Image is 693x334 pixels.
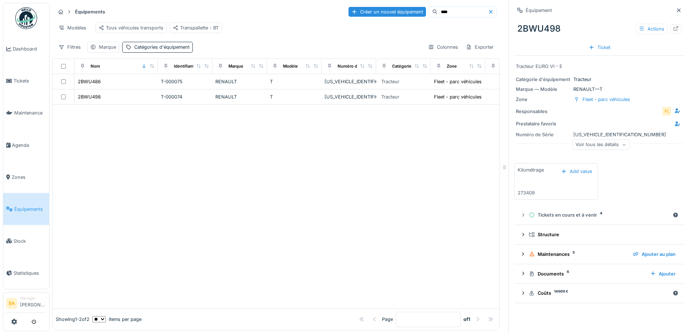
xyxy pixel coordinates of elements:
[647,269,678,279] div: Ajouter
[15,7,37,29] img: Badge_color-CXgf-gQk.svg
[518,166,544,173] div: Kilométrage
[425,42,461,52] div: Colonnes
[173,24,219,31] div: Transpallette - BT
[582,96,630,103] div: Fleet - parc véhicules
[518,189,535,196] div: 273409
[324,78,373,85] div: [US_VEHICLE_IDENTIFICATION_NUMBER]
[92,316,142,323] div: items per page
[13,270,46,277] span: Statistiques
[134,44,190,51] div: Catégories d'équipement
[516,76,683,83] div: Tracteur
[463,42,497,52] div: Exporter
[662,106,672,116] div: FL
[3,193,49,225] a: Équipements
[516,86,570,93] div: Marque — Modèle
[3,65,49,97] a: Tickets
[55,23,89,33] div: Modèles
[14,206,46,213] span: Équipements
[13,238,46,245] span: Stock
[529,212,670,218] div: Tickets en cours et à venir
[526,7,552,14] div: Équipement
[3,97,49,129] a: Maintenance
[516,120,570,127] div: Prestataire favoris
[13,77,46,84] span: Tickets
[3,161,49,193] a: Zones
[529,231,676,238] div: Structure
[270,93,319,100] div: T
[72,8,108,15] strong: Équipements
[517,228,681,241] summary: Structure
[349,7,426,17] div: Créer un nouvel équipement
[516,108,570,115] div: Responsables
[283,63,298,69] div: Modèle
[270,78,319,85] div: T
[514,19,684,38] div: 2BWU498
[558,166,595,176] div: Add value
[6,295,46,313] a: BA Manager[PERSON_NAME]
[434,93,482,100] div: Fleet - parc véhicules
[516,131,683,138] div: [US_VEHICLE_IDENTIFICATION_NUMBER]
[572,140,629,150] div: Voir tous les détails
[161,78,210,85] div: T-000075
[381,78,399,85] div: Tracteur
[3,129,49,161] a: Agenda
[516,96,570,103] div: Zone
[516,76,570,83] div: Catégorie d'équipement
[99,44,116,51] div: Marque
[516,131,570,138] div: Numéro de Série
[3,257,49,289] a: Statistiques
[517,267,681,281] summary: Documents6Ajouter
[3,33,49,65] a: Dashboard
[338,63,371,69] div: Numéro de Série
[586,43,613,52] div: Ticket
[56,316,89,323] div: Showing 1 - 2 of 2
[447,63,457,69] div: Zone
[517,287,681,300] summary: Coûts14609 €
[630,249,678,259] div: Ajouter au plan
[463,316,470,323] strong: of 1
[228,63,243,69] div: Marque
[381,93,399,100] div: Tracteur
[517,208,681,222] summary: Tickets en cours et à venir4
[392,63,443,69] div: Catégories d'équipement
[91,63,100,69] div: Nom
[78,93,101,100] div: 2BWU498
[99,24,163,31] div: Tous véhicules transports
[55,42,84,52] div: Filtres
[529,270,644,277] div: Documents
[529,290,670,297] div: Coûts
[3,225,49,257] a: Stock
[20,295,46,311] li: [PERSON_NAME]
[20,295,46,301] div: Manager
[382,316,393,323] div: Page
[78,78,101,85] div: 2BWU486
[12,174,46,181] span: Zones
[12,142,46,149] span: Agenda
[324,93,373,100] div: [US_VEHICLE_IDENTIFICATION_NUMBER]
[517,248,681,261] summary: Maintenances5Ajouter au plan
[516,63,683,70] div: Tracteur EURO VI - E
[215,78,264,85] div: RENAULT
[215,93,264,100] div: RENAULT
[161,93,210,100] div: T-000074
[13,45,46,52] span: Dashboard
[174,63,209,69] div: Identifiant interne
[6,298,17,309] li: BA
[14,109,46,116] span: Maintenance
[636,24,668,34] div: Actions
[516,86,683,93] div: RENAULT — T
[434,78,482,85] div: Fleet - parc véhicules
[529,251,627,258] div: Maintenances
